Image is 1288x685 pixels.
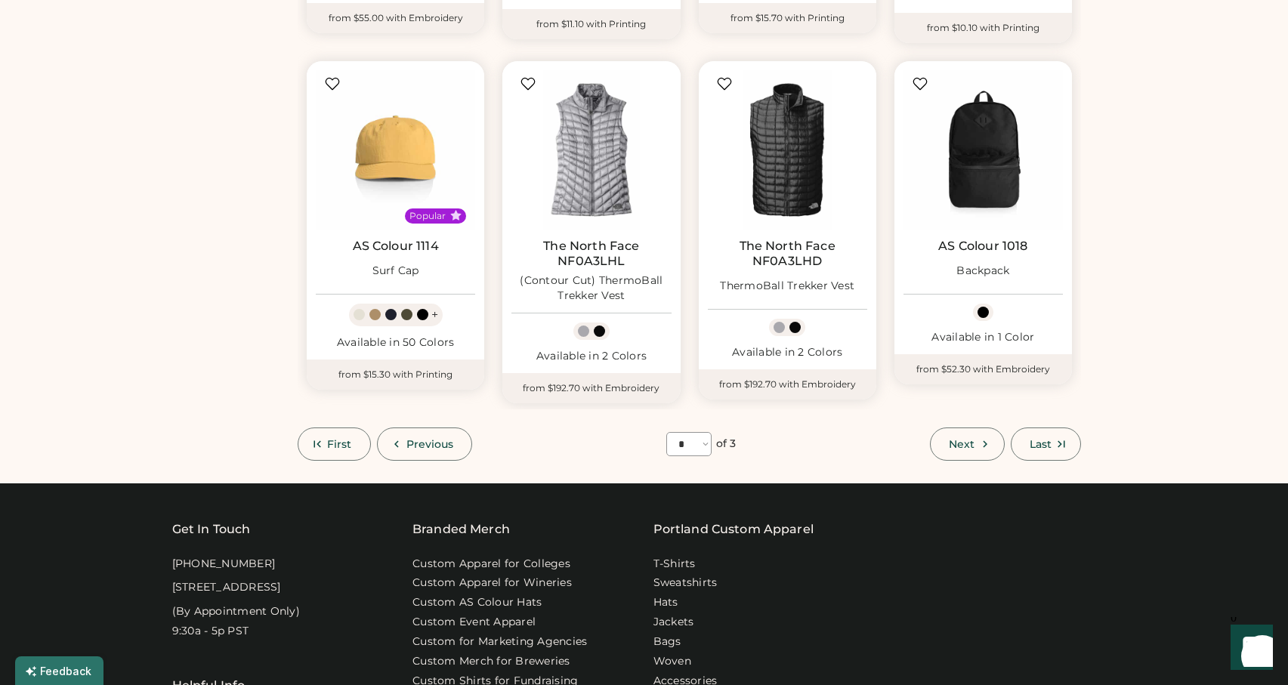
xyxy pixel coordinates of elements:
button: Last [1011,427,1081,461]
img: The North Face NF0A3LHD ThermoBall Trekker Vest [708,70,867,230]
a: The North Face NF0A3LHL [511,239,671,269]
div: from $55.00 with Embroidery [307,3,484,33]
div: Popular [409,210,446,222]
img: AS Colour 1114 Surf Cap [316,70,475,230]
div: from $11.10 with Printing [502,9,680,39]
div: [STREET_ADDRESS] [172,580,281,595]
div: (By Appointment Only) [172,604,300,619]
a: Custom Event Apparel [412,615,536,630]
div: Available in 50 Colors [316,335,475,350]
div: of 3 [716,437,736,452]
a: Custom Apparel for Wineries [412,575,572,591]
img: The North Face NF0A3LHL (Contour Cut) ThermoBall Trekker Vest [511,70,671,230]
div: Branded Merch [412,520,510,538]
div: + [431,307,438,323]
div: (Contour Cut) ThermoBall Trekker Vest [511,273,671,304]
a: Jackets [653,615,694,630]
iframe: Front Chat [1216,617,1281,682]
a: AS Colour 1018 [938,239,1027,254]
a: T-Shirts [653,557,696,572]
button: First [298,427,371,461]
a: Sweatshirts [653,575,718,591]
a: Bags [653,634,681,650]
a: Custom for Marketing Agencies [412,634,587,650]
a: Custom AS Colour Hats [412,595,542,610]
div: Available in 1 Color [903,330,1063,345]
div: from $192.70 with Embroidery [699,369,876,400]
a: Custom Apparel for Colleges [412,557,570,572]
div: from $15.70 with Printing [699,3,876,33]
div: Available in 2 Colors [708,345,867,360]
div: Backpack [956,264,1009,279]
div: [PHONE_NUMBER] [172,557,276,572]
button: Next [930,427,1004,461]
span: Last [1030,439,1052,449]
div: from $10.10 with Printing [894,13,1072,43]
div: Available in 2 Colors [511,349,671,364]
div: from $192.70 with Embroidery [502,373,680,403]
img: AS Colour 1018 Backpack [903,70,1063,230]
a: Custom Merch for Breweries [412,654,570,669]
div: Surf Cap [372,264,419,279]
span: First [327,439,352,449]
div: ThermoBall Trekker Vest [720,279,854,294]
div: from $52.30 with Embroidery [894,354,1072,384]
span: Next [949,439,974,449]
a: Woven [653,654,691,669]
div: from $15.30 with Printing [307,359,484,390]
a: Portland Custom Apparel [653,520,814,538]
div: Get In Touch [172,520,251,538]
a: The North Face NF0A3LHD [708,239,867,269]
div: 9:30a - 5p PST [172,624,249,639]
span: Previous [406,439,454,449]
button: Previous [377,427,473,461]
a: Hats [653,595,678,610]
a: AS Colour 1114 [353,239,439,254]
button: Popular Style [450,210,462,221]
